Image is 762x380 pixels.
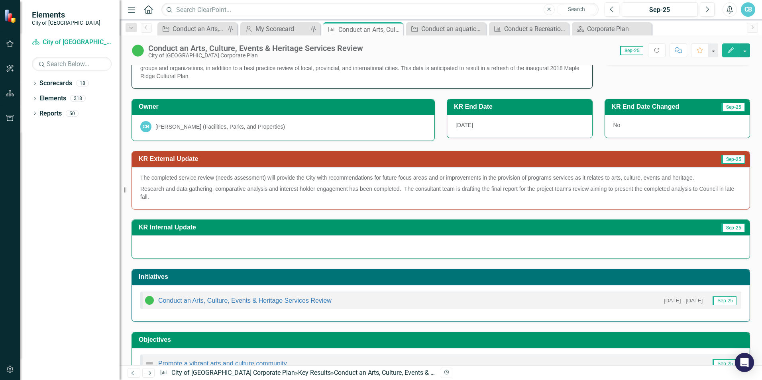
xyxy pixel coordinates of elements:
img: In Progress [132,44,144,57]
div: [PERSON_NAME] (Facilities, Parks, and Properties) [155,123,285,131]
h3: KR End Date Changed [612,103,711,110]
span: Search [568,6,585,12]
div: Conduct an Arts, Culture, Events & Heritage Services Review [148,44,363,53]
a: Conduct an aquatics feasibility study to contemplate a second aquatics facility [408,24,484,34]
small: City of [GEOGRAPHIC_DATA] [32,20,100,26]
p: Research and data gathering, comparative analysis and interest holder engagement has been complet... [140,183,741,201]
span: Sep-25 [620,46,643,55]
input: Search Below... [32,57,112,71]
span: Sep-25 [713,359,736,368]
p: The completed service review (needs assessment) will provide the City with recommendations for fu... [140,174,741,183]
a: Promote a vibrant arts and culture community [158,360,287,367]
h3: Initiatives [139,273,746,280]
h3: Objectives [139,336,746,343]
img: In Progress [145,296,154,305]
a: Conduct an Arts, Culture, Events & Heritage Services Review [158,297,332,304]
div: Conduct an Arts, Culture, Events & Heritage Services Review [334,369,501,376]
a: Elements [39,94,66,103]
button: Search [557,4,597,15]
div: » » [160,368,435,378]
a: Scorecards [39,79,72,88]
input: Search ClearPoint... [161,3,599,17]
button: Sep-25 [622,2,698,17]
div: 218 [70,95,86,102]
a: Corporate Plan [574,24,650,34]
span: Sep-25 [721,103,745,112]
div: City of [GEOGRAPHIC_DATA] Corporate Plan [148,53,363,59]
span: Elements [32,10,100,20]
div: 50 [66,110,79,117]
a: My Scorecard [242,24,308,34]
span: Sep-25 [721,223,745,232]
span: Sep-25 [713,296,736,305]
span: The arts, culture, events, and heritage services assessment is intended to provide a complete pic... [140,49,583,79]
div: CB [140,121,151,132]
div: Open Intercom Messenger [735,353,754,372]
a: City of [GEOGRAPHIC_DATA] Corporate Plan [32,38,112,47]
small: [DATE] - [DATE] [664,297,703,304]
div: Conduct an Arts, Culture, Events & Heritage Services Review [173,24,225,34]
a: Conduct a Recreation Facility Feasibility Study [491,24,567,34]
h3: Owner [139,103,430,110]
a: Conduct an Arts, Culture, Events & Heritage Services Review [159,24,225,34]
div: My Scorecard [255,24,308,34]
a: Reports [39,109,62,118]
img: Not Defined [145,358,154,368]
div: Conduct an Arts, Culture, Events & Heritage Services Review [338,25,401,35]
span: [DATE] [456,122,473,128]
span: Sep-25 [721,155,745,164]
span: No [613,122,621,128]
div: 18 [76,80,89,87]
div: Corporate Plan [587,24,650,34]
div: Conduct a Recreation Facility Feasibility Study [504,24,567,34]
h3: KR End Date [454,103,588,110]
div: Conduct an aquatics feasibility study to contemplate a second aquatics facility [421,24,484,34]
h3: KR External Update [139,155,570,163]
a: City of [GEOGRAPHIC_DATA] Corporate Plan [171,369,295,376]
button: CB [741,2,755,17]
div: Sep-25 [625,5,695,15]
a: Key Results [298,369,331,376]
img: ClearPoint Strategy [4,9,18,23]
h3: KR Internal Update [139,224,565,231]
